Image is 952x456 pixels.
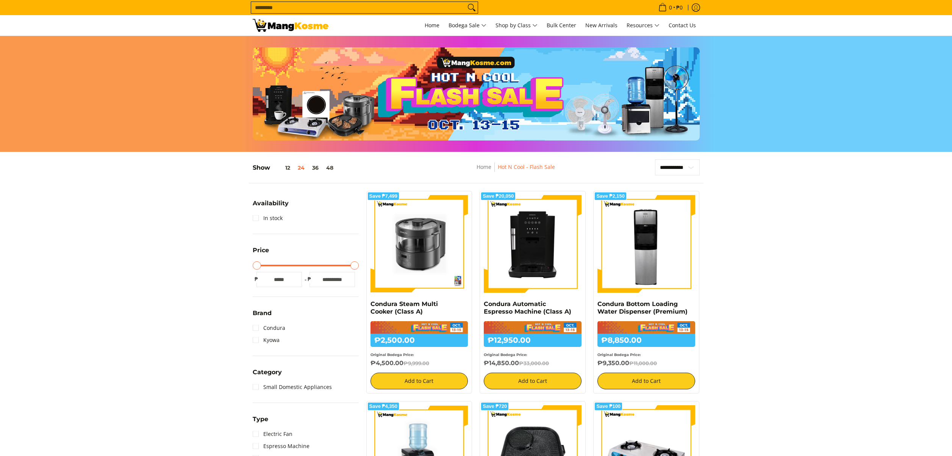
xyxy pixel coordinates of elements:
[597,373,695,389] button: Add to Cart
[306,275,313,283] span: ₱
[484,373,582,389] button: Add to Cart
[253,19,328,32] img: Hot N Cool: Mang Kosme MID-PAYDAY APPLIANCES SALE! l Mang Kosme
[484,353,527,357] small: Original Bodega Price:
[370,334,468,347] h6: ₱2,500.00
[445,15,490,36] a: Bodega Sale
[675,5,684,10] span: ₱0
[496,21,538,30] span: Shop by Class
[582,15,621,36] a: New Arrivals
[484,359,582,367] h6: ₱14,850.00
[370,353,414,357] small: Original Bodega Price:
[294,165,308,171] button: 24
[403,360,429,366] del: ₱9,999.00
[519,360,549,366] del: ₱33,000.00
[597,300,688,315] a: Condura Bottom Loading Water Dispenser (Premium)
[253,275,260,283] span: ₱
[253,247,269,259] summary: Open
[668,5,673,10] span: 0
[597,353,641,357] small: Original Bodega Price:
[421,15,443,36] a: Home
[253,440,310,452] a: Espresso Machine
[596,194,625,198] span: Save ₱2,150
[370,300,438,315] a: Condura Steam Multi Cooker (Class A)
[656,3,685,12] span: •
[484,334,582,347] h6: ₱12,950.00
[597,334,695,347] h6: ₱8,850.00
[597,359,695,367] h6: ₱9,350.00
[492,15,541,36] a: Shop by Class
[484,300,571,315] a: Condura Automatic Espresso Machine (Class A)
[449,21,486,30] span: Bodega Sale
[253,322,285,334] a: Condura
[253,200,289,212] summary: Open
[253,164,337,172] h5: Show
[308,165,322,171] button: 36
[425,22,439,29] span: Home
[477,163,491,170] a: Home
[253,310,272,322] summary: Open
[322,165,337,171] button: 48
[627,21,660,30] span: Resources
[336,15,700,36] nav: Main Menu
[484,195,582,293] img: Condura Automatic Espresso Machine (Class A)
[253,310,272,316] span: Brand
[596,404,621,409] span: Save ₱100
[253,369,282,381] summary: Open
[369,194,398,198] span: Save ₱7,499
[253,247,269,253] span: Price
[270,165,294,171] button: 12
[585,22,617,29] span: New Arrivals
[370,195,468,293] img: Condura Steam Multi Cooker (Class A)
[253,381,332,393] a: Small Domestic Appliances
[629,360,657,366] del: ₱11,000.00
[422,162,610,180] nav: Breadcrumbs
[665,15,700,36] a: Contact Us
[253,200,289,206] span: Availability
[253,428,292,440] a: Electric Fan
[498,163,555,170] a: Hot N Cool - Flash Sale
[547,22,576,29] span: Bulk Center
[623,15,663,36] a: Resources
[543,15,580,36] a: Bulk Center
[253,416,268,428] summary: Open
[597,195,695,293] img: Condura Bottom Loading Water Dispenser (Premium)
[369,404,398,409] span: Save ₱4,350
[466,2,478,13] button: Search
[669,22,696,29] span: Contact Us
[253,334,280,346] a: Kyowa
[483,404,507,409] span: Save ₱720
[253,369,282,375] span: Category
[370,373,468,389] button: Add to Cart
[253,212,283,224] a: In stock
[253,416,268,422] span: Type
[370,359,468,367] h6: ₱4,500.00
[483,194,514,198] span: Save ₱20,050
